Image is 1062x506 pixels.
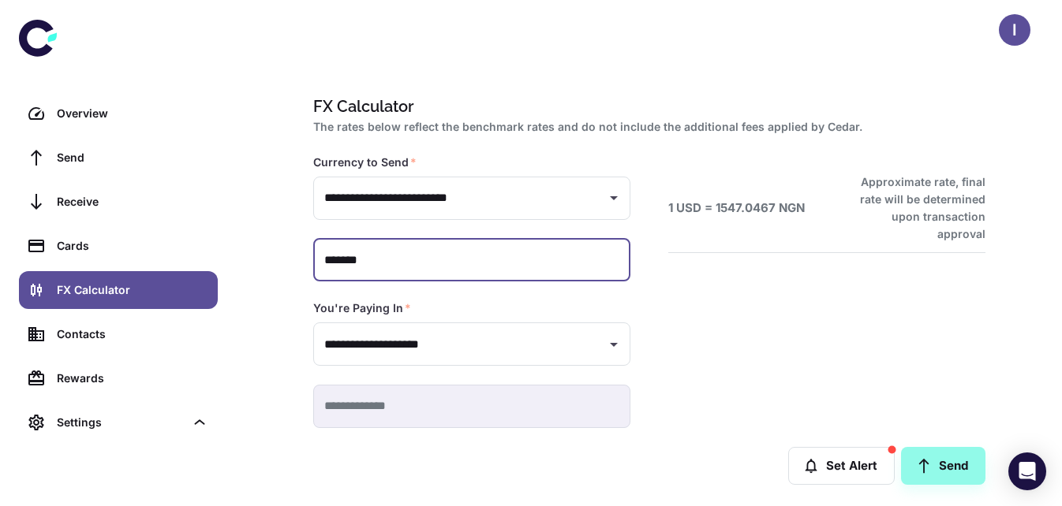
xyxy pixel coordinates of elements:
label: Currency to Send [313,154,417,170]
div: Open Intercom Messenger [1008,452,1046,490]
div: Contacts [57,326,208,343]
a: Send [901,447,985,485]
a: Contacts [19,315,218,353]
a: Rewards [19,359,218,397]
div: Rewards [57,370,208,387]
a: Send [19,139,218,177]
div: Settings [19,404,218,441]
button: Open [603,187,625,209]
div: Cards [57,237,208,255]
div: Send [57,149,208,166]
div: Overview [57,105,208,122]
h1: FX Calculator [313,95,979,118]
a: Cards [19,227,218,265]
button: Open [603,333,625,355]
div: Settings [57,414,185,431]
h6: Approximate rate, final rate will be determined upon transaction approval [843,173,985,243]
div: FX Calculator [57,281,208,299]
a: Receive [19,183,218,221]
button: Set Alert [788,447,895,485]
label: You're Paying In [313,300,411,316]
h6: 1 USD = 1547.0467 NGN [668,199,805,218]
a: Overview [19,95,218,132]
a: FX Calculator [19,271,218,309]
button: I [999,14,1030,46]
div: Receive [57,193,208,210]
